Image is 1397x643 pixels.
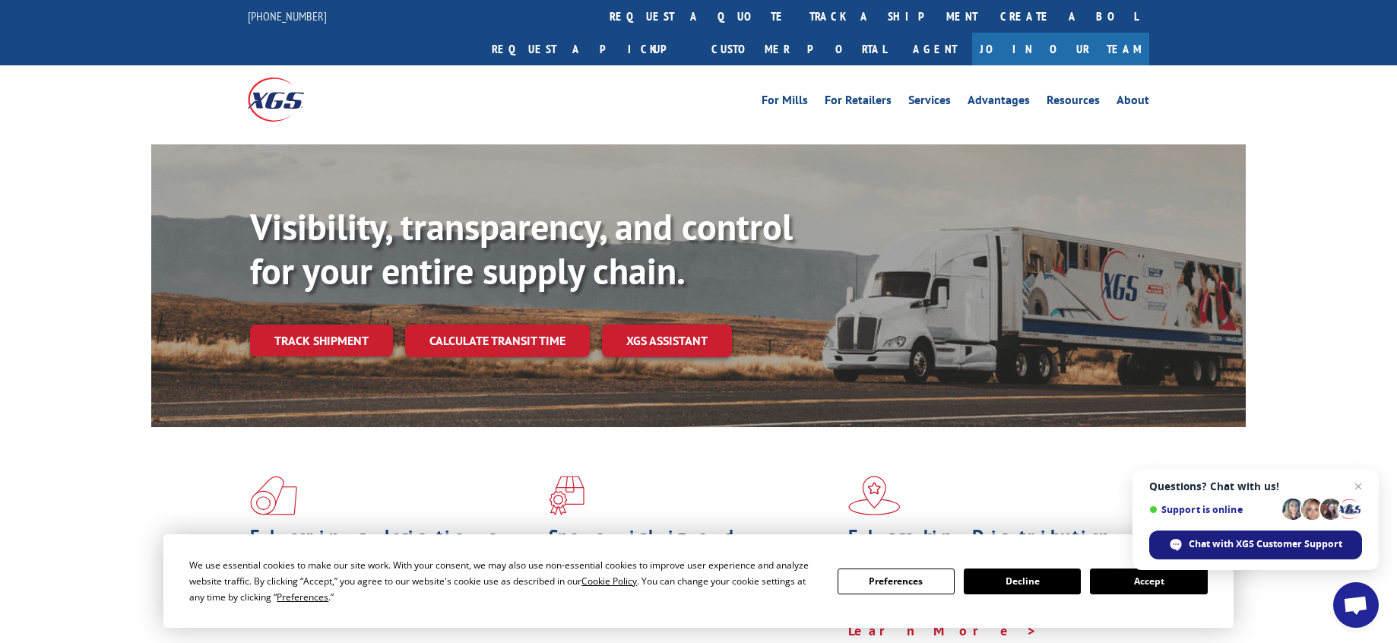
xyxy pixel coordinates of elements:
[163,534,1234,628] div: Cookie Consent Prompt
[1117,94,1149,111] a: About
[972,33,1149,65] a: Join Our Team
[250,476,297,515] img: xgs-icon-total-supply-chain-intelligence-red
[825,94,892,111] a: For Retailers
[549,527,836,572] h1: Specialized Freight Experts
[250,325,393,356] a: Track shipment
[838,569,955,594] button: Preferences
[1333,582,1379,628] div: Open chat
[250,203,793,294] b: Visibility, transparency, and control for your entire supply chain.
[908,94,951,111] a: Services
[549,476,584,515] img: xgs-icon-focused-on-flooring-red
[1149,504,1277,515] span: Support is online
[1349,477,1367,496] span: Close chat
[848,476,901,515] img: xgs-icon-flagship-distribution-model-red
[1189,537,1342,551] span: Chat with XGS Customer Support
[964,569,1081,594] button: Decline
[480,33,700,65] a: Request a pickup
[581,575,637,588] span: Cookie Policy
[848,527,1136,572] h1: Flagship Distribution Model
[602,325,732,357] a: XGS ASSISTANT
[1047,94,1100,111] a: Resources
[700,33,898,65] a: Customer Portal
[1149,480,1362,493] span: Questions? Chat with us!
[248,8,327,24] a: [PHONE_NUMBER]
[898,33,972,65] a: Agent
[405,325,590,357] a: Calculate transit time
[848,622,1037,639] a: Learn More >
[968,94,1030,111] a: Advantages
[189,557,819,605] div: We use essential cookies to make our site work. With your consent, we may also use non-essential ...
[277,591,328,603] span: Preferences
[762,94,808,111] a: For Mills
[1090,569,1207,594] button: Accept
[1149,531,1362,559] div: Chat with XGS Customer Support
[250,527,537,572] h1: Flooring Logistics Solutions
